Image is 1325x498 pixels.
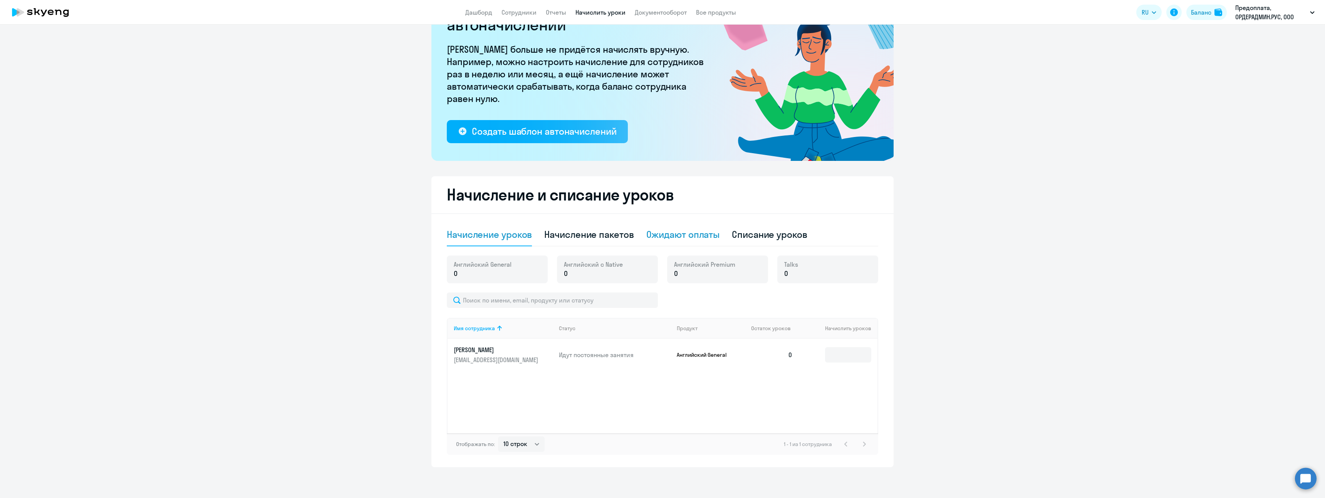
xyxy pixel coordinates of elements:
[447,120,628,143] button: Создать шаблон автоначислений
[1235,3,1307,22] p: Предоплата, ОРДЕРАДМИН.РУС, ООО
[677,325,745,332] div: Продукт
[544,228,634,241] div: Начисление пакетов
[677,325,698,332] div: Продукт
[454,325,495,332] div: Имя сотрудника
[564,260,623,269] span: Английский с Native
[447,292,658,308] input: Поиск по имени, email, продукту или статусу
[454,260,512,269] span: Английский General
[784,260,798,269] span: Talks
[501,8,537,16] a: Сотрудники
[447,228,532,241] div: Начисление уроков
[1214,8,1222,16] img: balance
[447,185,878,204] h2: Начисление и списание уроков
[1186,5,1227,20] button: Балансbalance
[784,269,788,279] span: 0
[751,325,791,332] span: Остаток уроков
[559,325,575,332] div: Статус
[454,346,553,364] a: [PERSON_NAME][EMAIL_ADDRESS][DOMAIN_NAME]
[447,43,709,105] p: [PERSON_NAME] больше не придётся начислять вручную. Например, можно настроить начисление для сотр...
[456,441,495,448] span: Отображать по:
[646,228,720,241] div: Ожидают оплаты
[559,351,671,359] p: Идут постоянные занятия
[559,325,671,332] div: Статус
[454,356,540,364] p: [EMAIL_ADDRESS][DOMAIN_NAME]
[745,339,799,371] td: 0
[1136,5,1162,20] button: RU
[674,260,735,269] span: Английский Premium
[454,269,458,279] span: 0
[784,441,832,448] span: 1 - 1 из 1 сотрудника
[454,325,553,332] div: Имя сотрудника
[696,8,736,16] a: Все продукты
[1231,3,1318,22] button: Предоплата, ОРДЕРАДМИН.РУС, ООО
[472,125,616,137] div: Создать шаблон автоначислений
[564,269,568,279] span: 0
[1142,8,1149,17] span: RU
[732,228,807,241] div: Списание уроков
[575,8,626,16] a: Начислить уроки
[677,351,735,358] p: Английский General
[465,8,492,16] a: Дашборд
[635,8,687,16] a: Документооборот
[454,346,540,354] p: [PERSON_NAME]
[799,318,877,339] th: Начислить уроков
[751,325,799,332] div: Остаток уроков
[546,8,566,16] a: Отчеты
[1191,8,1211,17] div: Баланс
[674,269,678,279] span: 0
